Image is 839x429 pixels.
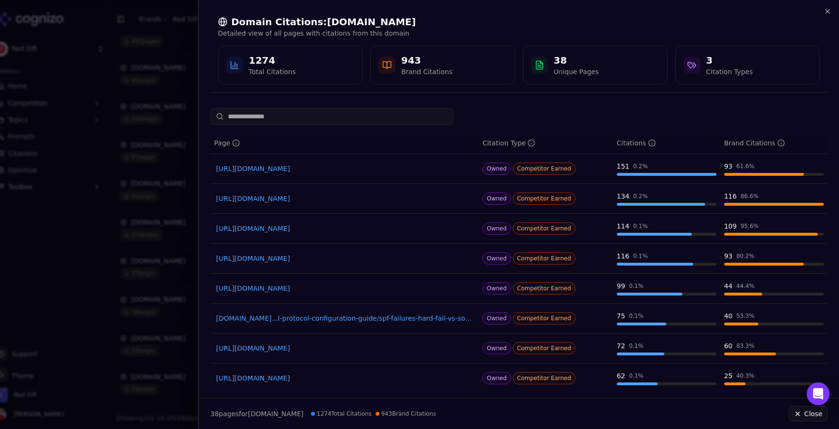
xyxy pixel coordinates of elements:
[210,133,479,154] th: page
[482,372,511,384] span: Owned
[736,252,754,260] div: 80.2 %
[513,162,575,175] span: Competitor Earned
[617,251,630,261] div: 116
[216,284,473,293] a: [URL][DOMAIN_NAME]
[633,222,648,230] div: 0.1 %
[216,194,473,203] a: [URL][DOMAIN_NAME]
[633,192,648,200] div: 0.2 %
[736,282,754,290] div: 44.4 %
[629,372,644,380] div: 0.1 %
[617,311,625,321] div: 75
[249,67,296,76] div: Total Citations
[706,67,753,76] div: Citation Types
[214,138,240,148] div: Page
[629,342,644,350] div: 0.1 %
[724,281,733,291] div: 44
[554,54,599,67] div: 38
[724,138,785,148] div: Brand Citations
[216,254,473,263] a: [URL][DOMAIN_NAME]
[513,192,575,205] span: Competitor Earned
[482,252,511,265] span: Owned
[248,410,303,418] span: [DOMAIN_NAME]
[617,371,625,381] div: 62
[513,252,575,265] span: Competitor Earned
[741,192,759,200] div: 86.6 %
[629,312,644,320] div: 0.1 %
[482,222,511,235] span: Owned
[741,222,759,230] div: 95.6 %
[724,371,733,381] div: 25
[216,343,473,353] a: [URL][DOMAIN_NAME]
[617,281,625,291] div: 99
[482,282,511,295] span: Owned
[629,282,644,290] div: 0.1 %
[513,342,575,354] span: Competitor Earned
[736,372,754,380] div: 40.3 %
[736,162,754,170] div: 61.6 %
[613,133,720,154] th: totalCitationCount
[633,252,648,260] div: 0.1 %
[249,54,296,67] div: 1274
[736,312,754,320] div: 53.3 %
[706,54,753,67] div: 3
[376,410,436,418] span: 943 Brand Citations
[218,29,820,38] p: Detailed view of all pages with citations from this domain
[617,341,625,351] div: 72
[210,410,219,418] span: 38
[401,54,452,67] div: 943
[724,311,733,321] div: 40
[554,67,599,76] div: Unique Pages
[789,406,828,421] button: Close
[401,67,452,76] div: Brand Citations
[724,221,737,231] div: 109
[210,409,303,419] p: page s for
[216,164,473,173] a: [URL][DOMAIN_NAME]
[311,410,371,418] span: 1274 Total Citations
[736,342,754,350] div: 83.3 %
[724,341,733,351] div: 60
[216,224,473,233] a: [URL][DOMAIN_NAME]
[482,312,511,324] span: Owned
[724,162,733,171] div: 93
[513,282,575,295] span: Competitor Earned
[218,15,820,29] h2: Domain Citations: [DOMAIN_NAME]
[633,162,648,170] div: 0.2 %
[724,251,733,261] div: 93
[617,191,630,201] div: 134
[617,162,630,171] div: 151
[482,162,511,175] span: Owned
[513,312,575,324] span: Competitor Earned
[617,221,630,231] div: 114
[720,133,828,154] th: brandCitationCount
[479,133,613,154] th: citationTypes
[482,342,511,354] span: Owned
[216,314,473,323] a: [DOMAIN_NAME]...l-protocol-configuration-guide/spf-failures-hard-fail-vs-soft-fail
[482,192,511,205] span: Owned
[617,138,656,148] div: Citations
[482,138,535,148] div: Citation Type
[216,373,473,383] a: [URL][DOMAIN_NAME]
[724,191,737,201] div: 116
[513,222,575,235] span: Competitor Earned
[513,372,575,384] span: Competitor Earned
